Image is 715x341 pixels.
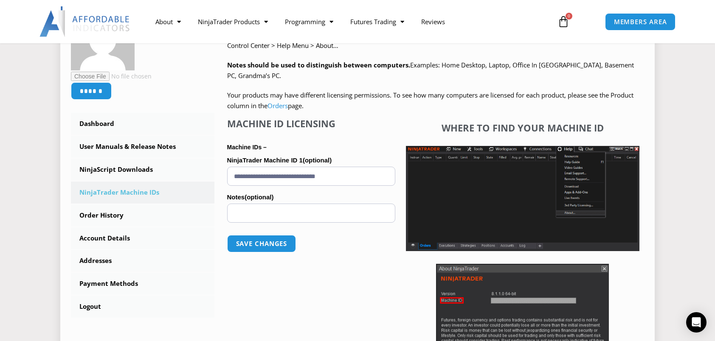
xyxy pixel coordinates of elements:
h4: Machine ID Licensing [227,118,395,129]
span: (optional) [303,157,332,164]
a: MEMBERS AREA [605,13,676,31]
label: Notes [227,191,395,204]
span: (optional) [245,193,273,201]
a: Order History [71,204,214,226]
a: Logout [71,296,214,318]
a: About [147,12,189,31]
nav: Account pages [71,113,214,318]
a: User Manuals & Release Notes [71,136,214,158]
div: Open Intercom Messenger [686,312,707,333]
strong: Notes should be used to distinguish between computers. [227,61,410,69]
strong: Machine IDs – [227,144,267,151]
a: Futures Trading [342,12,413,31]
img: LogoAI | Affordable Indicators – NinjaTrader [39,6,131,37]
a: NinjaTrader Machine IDs [71,182,214,204]
span: Your products may have different licensing permissions. To see how many computers are licensed fo... [227,91,633,110]
span: Examples: Home Desktop, Laptop, Office In [GEOGRAPHIC_DATA], Basement PC, Grandma’s PC. [227,61,634,80]
a: Orders [267,101,288,110]
a: Dashboard [71,113,214,135]
a: Payment Methods [71,273,214,295]
a: Addresses [71,250,214,272]
a: Reviews [413,12,453,31]
span: 0 [566,13,572,20]
label: NinjaTrader Machine ID 1 [227,154,395,167]
span: MEMBERS AREA [614,19,667,25]
button: Save changes [227,235,296,252]
h4: Where to find your Machine ID [406,122,639,133]
a: 0 [545,9,582,34]
a: Programming [276,12,342,31]
a: NinjaScript Downloads [71,159,214,181]
a: Account Details [71,227,214,249]
img: Screenshot 2025-01-17 1155544 | Affordable Indicators – NinjaTrader [406,146,639,251]
a: NinjaTrader Products [189,12,276,31]
nav: Menu [147,12,548,31]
